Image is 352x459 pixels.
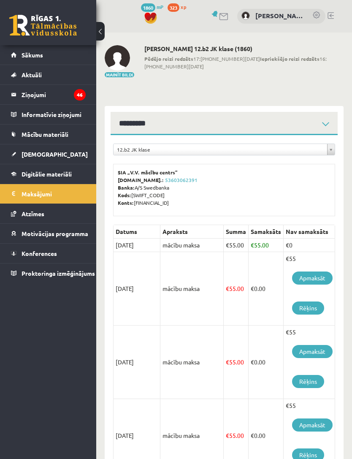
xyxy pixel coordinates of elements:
[226,432,229,439] span: €
[224,326,249,399] td: 55.00
[11,105,86,124] a: Informatīvie ziņojumi
[114,252,160,326] td: [DATE]
[292,418,333,432] a: Apmaksāt
[144,55,344,70] span: 17:[PHONE_NUMBER][DATE] 16:[PHONE_NUMBER][DATE]
[11,164,86,184] a: Digitālie materiāli
[141,3,155,12] span: 1860
[144,45,344,52] h2: [PERSON_NAME] 12.b2 JK klase (1860)
[118,184,135,191] b: Banka:
[74,89,86,100] i: 46
[284,225,335,239] th: Nav samaksāts
[141,3,163,10] a: 1860 mP
[114,225,160,239] th: Datums
[160,239,224,252] td: mācību maksa
[11,224,86,243] a: Motivācijas programma
[249,225,284,239] th: Samaksāts
[22,210,44,217] span: Atzīmes
[117,144,324,155] span: 12.b2 JK klase
[11,204,86,223] a: Atzīmes
[22,170,72,178] span: Digitālie materiāli
[292,301,324,315] a: Rēķins
[11,244,86,263] a: Konferences
[160,225,224,239] th: Apraksts
[284,326,335,399] td: €55
[9,15,77,36] a: Rīgas 1. Tālmācības vidusskola
[255,11,304,21] a: [PERSON_NAME]
[11,45,86,65] a: Sākums
[249,252,284,326] td: 0.00
[241,11,250,20] img: Nikola Ņikitina
[168,3,190,10] a: 323 xp
[11,263,86,283] a: Proktoringa izmēģinājums
[105,45,130,71] img: Nikola Ņikitina
[22,71,42,79] span: Aktuāli
[22,130,68,138] span: Mācību materiāli
[22,230,88,237] span: Motivācijas programma
[11,184,86,204] a: Maksājumi
[224,239,249,252] td: 55.00
[284,252,335,326] td: €55
[292,375,324,388] a: Rēķins
[284,239,335,252] td: €0
[224,225,249,239] th: Summa
[105,72,134,77] button: Mainīt bildi
[114,144,335,155] a: 12.b2 JK klase
[11,144,86,164] a: [DEMOGRAPHIC_DATA]
[292,345,333,358] a: Apmaksāt
[157,3,163,10] span: mP
[251,432,254,439] span: €
[224,252,249,326] td: 55.00
[160,326,224,399] td: mācību maksa
[22,105,86,124] legend: Informatīvie ziņojumi
[22,269,95,277] span: Proktoringa izmēģinājums
[251,241,254,249] span: €
[22,51,43,59] span: Sākums
[11,65,86,84] a: Aktuāli
[292,272,333,285] a: Apmaksāt
[168,3,179,12] span: 323
[181,3,186,10] span: xp
[251,285,254,292] span: €
[22,184,86,204] legend: Maksājumi
[118,177,164,183] b: [DOMAIN_NAME].:
[251,358,254,366] span: €
[249,239,284,252] td: 55.00
[165,177,198,183] a: 53603062391
[11,125,86,144] a: Mācību materiāli
[118,168,330,206] p: A/S Swedbanka [SWIFT_CODE] [FINANCIAL_ID]
[144,55,193,62] b: Pēdējo reizi redzēts
[114,326,160,399] td: [DATE]
[226,285,229,292] span: €
[22,85,86,104] legend: Ziņojumi
[249,326,284,399] td: 0.00
[118,192,131,198] b: Kods:
[11,85,86,104] a: Ziņojumi46
[22,250,57,257] span: Konferences
[114,239,160,252] td: [DATE]
[160,252,224,326] td: mācību maksa
[260,55,320,62] b: Iepriekšējo reizi redzēts
[22,150,88,158] span: [DEMOGRAPHIC_DATA]
[118,199,134,206] b: Konts:
[226,358,229,366] span: €
[118,169,178,176] b: SIA „V.V. mācību centrs”
[226,241,229,249] span: €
